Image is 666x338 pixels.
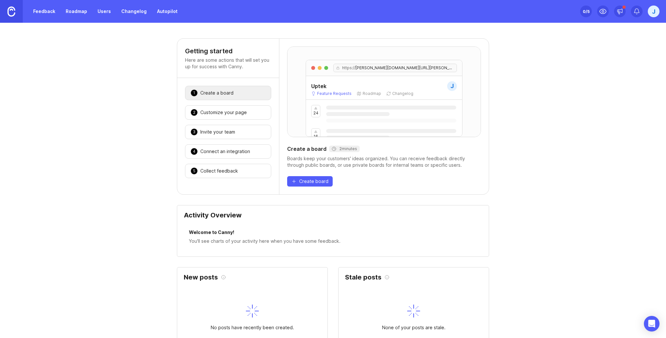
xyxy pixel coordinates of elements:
[62,6,91,17] a: Roadmap
[311,82,326,90] h5: Uptek
[7,6,15,17] img: Canny Home
[340,65,355,71] span: https://
[94,6,115,17] a: Users
[299,178,328,185] span: Create board
[189,238,477,245] div: You'll see charts of your activity here when you have some feedback.
[191,89,198,97] div: 1
[407,305,420,318] img: svg+xml;base64,PHN2ZyB3aWR0aD0iNDAiIGhlaWdodD0iNDAiIGZpbGw9Im5vbmUiIHhtbG5zPSJodHRwOi8vd3d3LnczLm...
[211,324,294,331] div: No posts have recently been created.
[287,176,333,187] button: Create board
[363,91,381,96] p: Roadmap
[117,6,151,17] a: Changelog
[200,168,238,174] div: Collect feedback
[583,7,590,16] div: 0 /5
[189,229,477,238] div: Welcome to Canny!
[185,46,271,56] h4: Getting started
[382,324,446,331] div: None of your posts are stale.
[29,6,59,17] a: Feedback
[644,316,659,331] div: Open Intercom Messenger
[153,6,181,17] a: Autopilot
[332,146,357,151] div: 2 minutes
[191,148,198,155] div: 4
[313,134,318,139] p: 16
[191,109,198,116] div: 2
[287,145,481,153] div: Create a board
[317,91,352,96] p: Feature Requests
[185,57,271,70] p: Here are some actions that will set you up for success with Canny.
[200,109,247,116] div: Customize your page
[184,212,482,224] div: Activity Overview
[447,81,457,91] div: J
[200,90,233,96] div: Create a board
[313,110,318,116] p: 24
[345,274,381,280] h2: Stale posts
[191,128,198,136] div: 3
[287,155,481,168] div: Boards keep your customers' ideas organized. You can receive feedback directly through public boa...
[184,274,218,280] h2: New posts
[580,6,592,17] button: 0/5
[392,91,413,96] p: Changelog
[200,129,235,135] div: Invite your team
[355,65,453,71] span: [PERSON_NAME][DOMAIN_NAME][URL][PERSON_NAME]
[648,6,659,17] button: J
[246,305,259,318] img: svg+xml;base64,PHN2ZyB3aWR0aD0iNDAiIGhlaWdodD0iNDAiIGZpbGw9Im5vbmUiIHhtbG5zPSJodHRwOi8vd3d3LnczLm...
[200,148,250,155] div: Connect an integration
[191,167,198,175] div: 5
